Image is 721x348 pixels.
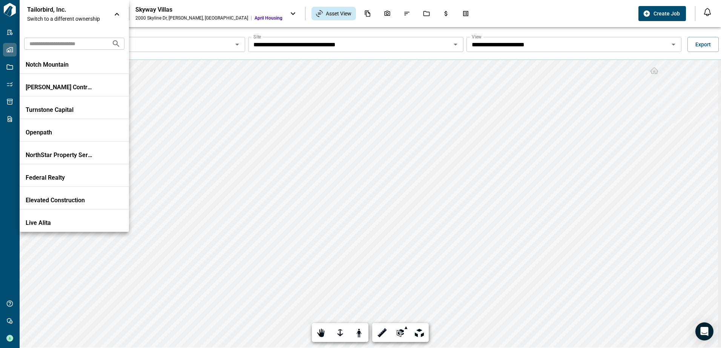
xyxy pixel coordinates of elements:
p: [PERSON_NAME] Contracting [26,84,94,91]
p: Tailorbird, Inc. [27,6,95,14]
p: Openpath [26,129,94,136]
button: Search organizations [109,36,124,51]
p: Notch Mountain [26,61,94,69]
p: Elevated Construction [26,197,94,204]
div: Open Intercom Messenger [695,322,713,340]
p: Federal Realty [26,174,94,182]
p: Live Alita [26,219,94,227]
span: Switch to a different ownership [27,15,106,23]
p: NorthStar Property Services [26,151,94,159]
p: Turnstone Capital [26,106,94,114]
